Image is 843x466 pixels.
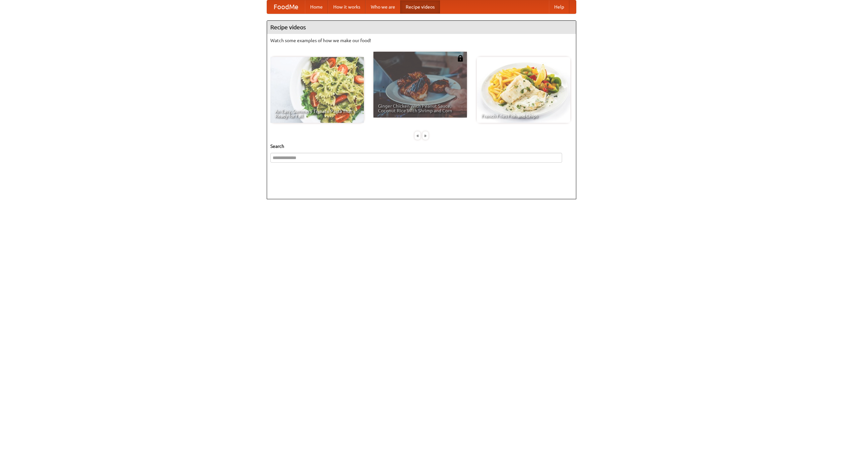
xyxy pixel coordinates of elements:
[422,131,428,140] div: »
[270,57,364,123] a: An Easy, Summery Tomato Pasta That's Ready for Fall
[270,143,573,150] h5: Search
[275,109,359,118] span: An Easy, Summery Tomato Pasta That's Ready for Fall
[267,0,305,14] a: FoodMe
[549,0,569,14] a: Help
[481,114,566,118] span: French Fries Fish and Chips
[366,0,400,14] a: Who we are
[305,0,328,14] a: Home
[457,55,464,62] img: 483408.png
[328,0,366,14] a: How it works
[415,131,421,140] div: «
[400,0,440,14] a: Recipe videos
[477,57,570,123] a: French Fries Fish and Chips
[267,21,576,34] h4: Recipe videos
[270,37,573,44] p: Watch some examples of how we make our food!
